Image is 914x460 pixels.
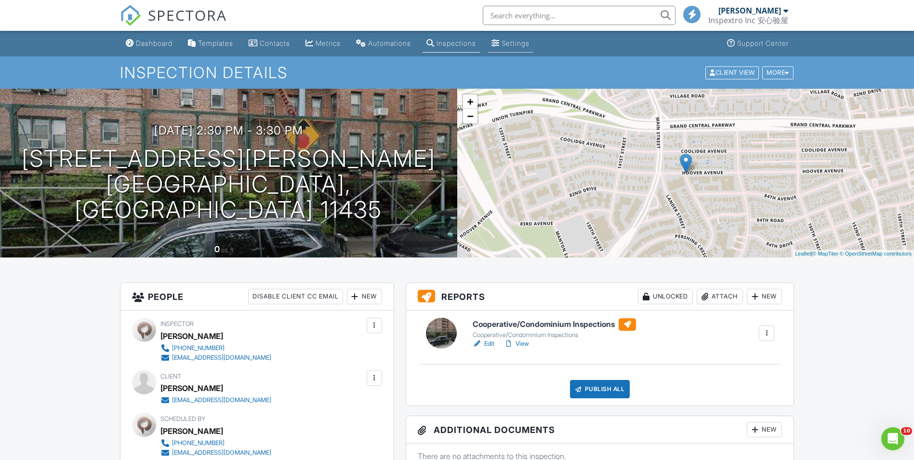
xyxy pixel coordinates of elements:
[473,331,636,339] div: Cooperative/Condominium Inspections
[473,339,494,349] a: Edit
[160,415,205,422] span: Scheduled By
[172,439,225,447] div: [PHONE_NUMBER]
[148,5,227,25] span: SPECTORA
[352,35,415,53] a: Automations (Basic)
[483,6,676,25] input: Search everything...
[120,13,227,33] a: SPECTORA
[723,35,793,53] a: Support Center
[136,39,172,47] div: Dashboard
[160,353,271,363] a: [EMAIL_ADDRESS][DOMAIN_NAME]
[172,449,271,457] div: [EMAIL_ADDRESS][DOMAIN_NAME]
[704,68,761,76] a: Client View
[406,416,794,444] h3: Additional Documents
[795,251,811,257] a: Leaflet
[160,320,194,327] span: Inspector
[260,39,290,47] div: Contacts
[812,251,838,257] a: © MapTiler
[172,396,271,404] div: [EMAIL_ADDRESS][DOMAIN_NAME]
[245,35,294,53] a: Contacts
[638,289,693,304] div: Unlocked
[708,15,788,25] div: Inspextro Inc 安心验屋
[160,424,223,438] div: [PERSON_NAME]
[160,438,271,448] a: [PHONE_NUMBER]
[368,39,411,47] div: Automations
[747,422,782,437] div: New
[15,146,442,222] h1: [STREET_ADDRESS][PERSON_NAME] [GEOGRAPHIC_DATA], [GEOGRAPHIC_DATA] 11435
[473,318,636,339] a: Cooperative/Condominium Inspections Cooperative/Condominium Inspections
[718,6,781,15] div: [PERSON_NAME]
[570,380,630,398] div: Publish All
[120,283,394,311] h3: People
[160,343,271,353] a: [PHONE_NUMBER]
[488,35,533,53] a: Settings
[881,427,904,450] iframe: Intercom live chat
[747,289,782,304] div: New
[762,66,794,79] div: More
[172,354,271,362] div: [EMAIL_ADDRESS][DOMAIN_NAME]
[221,246,235,254] span: sq. ft.
[302,35,344,53] a: Metrics
[473,318,636,331] h6: Cooperative/Condominium Inspections
[406,283,794,311] h3: Reports
[160,381,223,395] div: [PERSON_NAME]
[793,250,914,258] div: |
[160,329,223,343] div: [PERSON_NAME]
[463,95,477,109] a: Zoom in
[697,289,743,304] div: Attach
[463,109,477,123] a: Zoom out
[214,244,220,254] div: 0
[172,344,225,352] div: [PHONE_NUMBER]
[705,66,759,79] div: Client View
[120,64,795,81] h1: Inspection Details
[248,289,343,304] div: Disable Client CC Email
[184,35,237,53] a: Templates
[154,124,303,137] h3: [DATE] 2:30 pm - 3:30 pm
[737,39,789,47] div: Support Center
[160,448,271,458] a: [EMAIL_ADDRESS][DOMAIN_NAME]
[160,395,271,405] a: [EMAIL_ADDRESS][DOMAIN_NAME]
[122,35,176,53] a: Dashboard
[504,339,529,349] a: View
[840,251,912,257] a: © OpenStreetMap contributors
[120,5,141,26] img: The Best Home Inspection Software - Spectora
[901,427,912,435] span: 10
[198,39,233,47] div: Templates
[316,39,341,47] div: Metrics
[160,373,181,380] span: Client
[502,39,530,47] div: Settings
[423,35,480,53] a: Inspections
[437,39,476,47] div: Inspections
[347,289,382,304] div: New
